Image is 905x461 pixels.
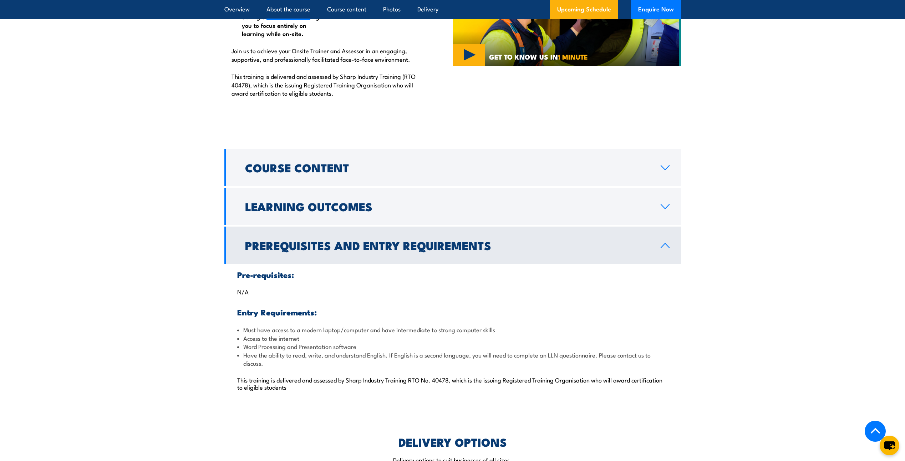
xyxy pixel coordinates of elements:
p: This training is delivered and assessed by Sharp Industry Training (RTO 40478), which is the issu... [232,72,420,97]
li: Must have access to a modern laptop/computer and have intermediate to strong computer skills [237,325,668,334]
a: Course Content [224,149,681,186]
h3: Entry Requirements: [237,308,668,316]
button: chat-button [880,436,899,455]
a: Learning Outcomes [224,188,681,225]
p: N/A [237,288,668,295]
h2: Course Content [245,162,649,172]
h2: Learning Outcomes [245,201,649,211]
h2: DELIVERY OPTIONS [398,437,507,447]
li: Word Processing and Presentation software [237,342,668,350]
span: GET TO KNOW US IN [489,54,588,60]
h2: Prerequisites and Entry Requirements [245,240,649,250]
li: Have the ability to read, write, and understand English. If English is a second language, you wil... [237,351,668,368]
h3: Pre-requisites: [237,270,668,279]
p: This training is delivered and assessed by Sharp Industry Training RTO No. 40478, which is the is... [237,376,668,390]
li: Access to the internet [237,334,668,342]
a: Prerequisites and Entry Requirements [224,227,681,264]
strong: 1 MINUTE [558,51,588,62]
p: Join us to achieve your Onsite Trainer and Assessor in an engaging, supportive, and professionall... [232,46,420,63]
